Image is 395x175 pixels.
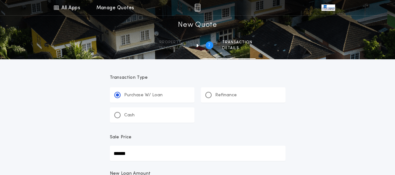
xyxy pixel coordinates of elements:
span: Property [159,40,189,45]
p: Sale Price [110,134,132,141]
span: details [222,46,252,51]
h2: 2 [208,43,210,48]
p: Transaction Type [110,75,286,81]
span: Transaction [222,40,252,45]
p: Cash [124,112,135,119]
img: img [194,4,201,11]
h1: New Quote [178,20,217,30]
p: Purchase W/ Loan [124,92,163,98]
p: Refinance [215,92,237,98]
span: information [159,46,189,51]
input: Sale Price [110,146,286,161]
img: vs-icon [321,4,335,11]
